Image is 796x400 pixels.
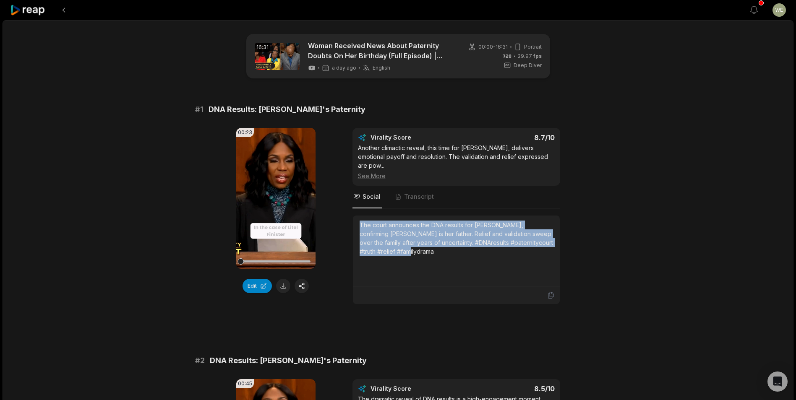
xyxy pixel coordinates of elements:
[195,104,204,115] span: # 1
[195,355,205,366] span: # 2
[404,192,434,201] span: Transcript
[209,104,365,115] span: DNA Results: [PERSON_NAME]'s Paternity
[243,279,272,293] button: Edit
[465,384,555,393] div: 8.5 /10
[524,43,542,51] span: Portrait
[518,52,542,60] span: 29.97
[332,65,356,71] span: a day ago
[478,43,508,51] span: 00:00 - 16:31
[767,371,788,392] div: Open Intercom Messenger
[514,62,542,69] span: Deep Diver
[465,133,555,142] div: 8.7 /10
[358,171,555,180] div: See More
[210,355,367,366] span: DNA Results: [PERSON_NAME]'s Paternity
[358,143,555,180] div: Another climactic reveal, this time for [PERSON_NAME], delivers emotional payoff and resolution. ...
[363,192,381,201] span: Social
[352,186,560,208] nav: Tabs
[236,128,316,269] video: Your browser does not support mp4 format.
[373,65,390,71] span: English
[533,53,542,59] span: fps
[371,384,461,393] div: Virality Score
[360,221,553,256] div: The court announces the DNA results for [PERSON_NAME], confirming [PERSON_NAME] is her father. Re...
[308,41,453,61] a: Woman Received News About Paternity Doubts On Her Birthday (Full Episode) | Paternity Court
[371,133,461,142] div: Virality Score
